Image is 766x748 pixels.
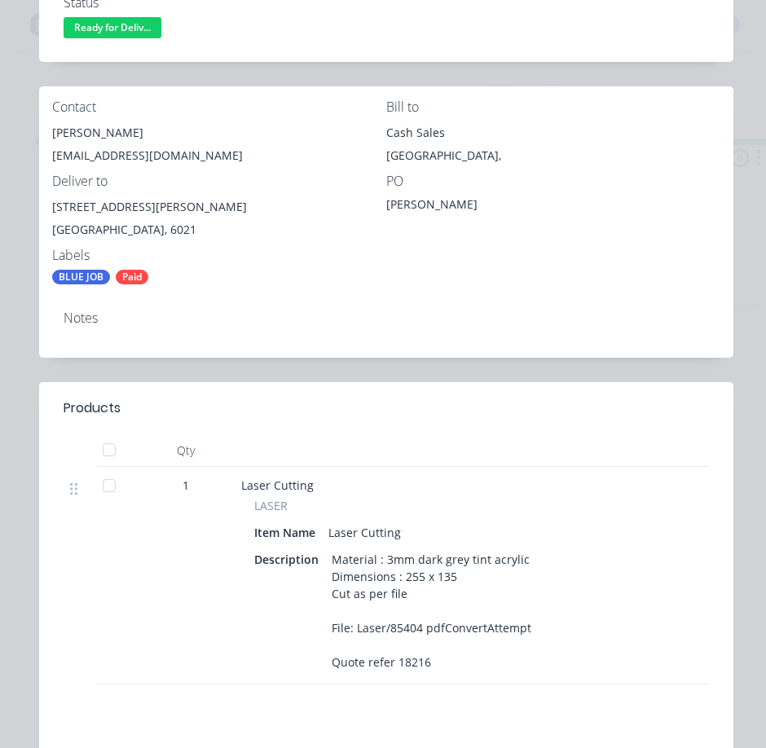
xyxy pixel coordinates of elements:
[254,548,325,571] div: Description
[241,477,314,493] span: Laser Cutting
[64,17,161,37] span: Ready for Deliv...
[254,521,322,544] div: Item Name
[52,121,386,144] div: [PERSON_NAME]
[386,99,720,115] div: Bill to
[52,196,386,218] div: [STREET_ADDRESS][PERSON_NAME]
[386,121,720,174] div: Cash Sales[GEOGRAPHIC_DATA],
[64,310,709,326] div: Notes
[386,174,720,189] div: PO
[137,434,235,467] div: Qty
[52,99,386,115] div: Contact
[64,17,161,42] button: Ready for Deliv...
[386,121,720,144] div: Cash Sales
[52,196,386,248] div: [STREET_ADDRESS][PERSON_NAME][GEOGRAPHIC_DATA], 6021
[386,144,720,167] div: [GEOGRAPHIC_DATA],
[116,270,148,284] div: Paid
[322,521,407,544] div: Laser Cutting
[254,497,288,514] span: LASER
[52,218,386,241] div: [GEOGRAPHIC_DATA], 6021
[52,174,386,189] div: Deliver to
[52,144,386,167] div: [EMAIL_ADDRESS][DOMAIN_NAME]
[183,477,189,494] span: 1
[52,248,386,263] div: Labels
[386,196,590,218] div: [PERSON_NAME]
[52,121,386,174] div: [PERSON_NAME][EMAIL_ADDRESS][DOMAIN_NAME]
[325,548,538,674] div: Material : 3mm dark grey tint acrylic Dimensions : 255 x 135 Cut as per file File: Laser/85404 pd...
[52,270,110,284] div: BLUE JOB
[64,398,121,418] div: Products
